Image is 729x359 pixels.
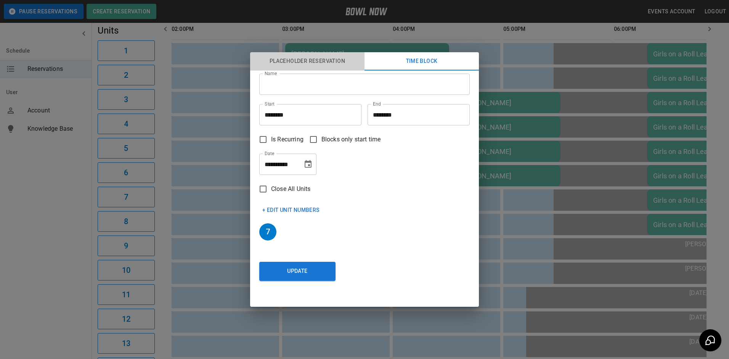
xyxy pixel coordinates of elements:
button: + Edit Unit Numbers [259,203,323,217]
h6: 7 [259,223,276,240]
button: Choose date, selected date is Sep 22, 2025 [300,157,316,172]
button: Placeholder Reservation [250,52,364,71]
button: Time Block [364,52,479,71]
label: Start [265,101,275,107]
input: Choose time, selected time is 3:15 PM [259,104,356,125]
span: Is Recurring [271,135,303,144]
button: Update [259,262,336,281]
span: Blocks only start time [321,135,381,144]
span: Close All Units [271,184,310,194]
input: Choose time, selected time is 4:15 PM [368,104,464,125]
label: End [373,101,381,107]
